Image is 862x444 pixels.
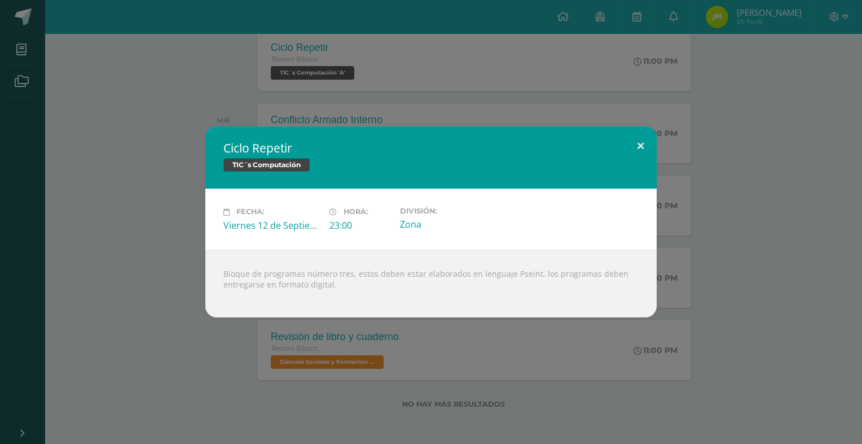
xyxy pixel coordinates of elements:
div: 23:00 [329,219,391,232]
h2: Ciclo Repetir [223,140,639,156]
div: Zona [400,218,497,230]
button: Close (Esc) [624,127,657,165]
div: Viernes 12 de Septiembre [223,219,320,232]
span: Fecha: [236,208,264,216]
div: Bloque de programas número tres, estos deben estar elaborados en lenguaje Pseint, los programas d... [205,250,657,317]
span: Hora: [344,208,368,216]
span: TIC´s Computación [223,158,310,172]
label: División: [400,207,497,215]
